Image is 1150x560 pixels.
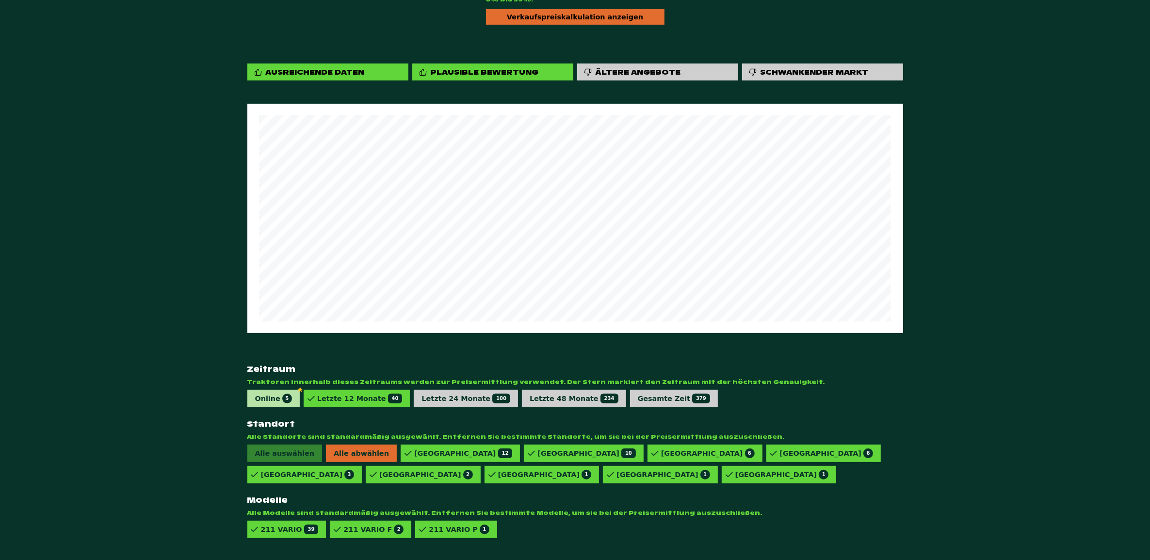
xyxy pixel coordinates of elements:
span: 1 [480,525,489,534]
div: Gesamte Zeit [638,394,710,403]
span: Traktoren innerhalb dieses Zeitraums werden zur Preisermittlung verwendet. Der Stern markiert den... [247,378,903,386]
span: Alle abwählen [326,445,397,462]
div: Plausible Bewertung [431,67,539,77]
div: Verkaufspreiskalkulation anzeigen [486,9,664,25]
div: [GEOGRAPHIC_DATA] [661,448,755,458]
div: [GEOGRAPHIC_DATA] [735,470,829,480]
strong: Zeitraum [247,364,903,374]
span: 379 [692,394,710,403]
div: [GEOGRAPHIC_DATA] [616,470,710,480]
span: 40 [388,394,403,403]
span: 39 [304,525,319,534]
div: 211 VARIO P [429,525,489,534]
div: Ältere Angebote [596,67,681,77]
div: Letzte 48 Monate [530,394,618,403]
span: Alle Standorte sind standardmäßig ausgewählt. Entfernen Sie bestimmte Standorte, um sie bei der P... [247,433,903,441]
div: Letzte 24 Monate [421,394,510,403]
div: [GEOGRAPHIC_DATA] [780,448,874,458]
div: [GEOGRAPHIC_DATA] [379,470,473,480]
strong: Modelle [247,495,903,505]
span: 2 [394,525,404,534]
span: 10 [621,448,636,458]
strong: Standort [247,419,903,429]
div: 211 VARIO F [343,525,404,534]
div: [GEOGRAPHIC_DATA] [261,470,355,480]
div: Schwankender Markt [761,67,869,77]
div: Ausreichende Daten [266,67,365,77]
span: 234 [600,394,618,403]
span: 1 [819,470,828,480]
span: 3 [344,470,354,480]
div: Ältere Angebote [577,64,738,80]
span: Alle Modelle sind standardmäßig ausgewählt. Entfernen Sie bestimmte Modelle, um sie bei der Preis... [247,509,903,517]
span: 6 [863,448,873,458]
span: 1 [582,470,591,480]
span: 1 [700,470,710,480]
div: Plausible Bewertung [412,64,573,80]
span: 12 [498,448,513,458]
div: 211 VARIO [261,525,319,534]
div: Schwankender Markt [742,64,903,80]
span: 5 [282,394,292,403]
span: Alle auswählen [247,445,322,462]
span: 2 [463,470,473,480]
div: Online [255,394,292,403]
span: 6 [745,448,755,458]
div: [GEOGRAPHIC_DATA] [498,470,592,480]
div: [GEOGRAPHIC_DATA] [537,448,635,458]
div: [GEOGRAPHIC_DATA] [414,448,512,458]
span: 100 [492,394,510,403]
div: Ausreichende Daten [247,64,408,80]
div: Letzte 12 Monate [317,394,403,403]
